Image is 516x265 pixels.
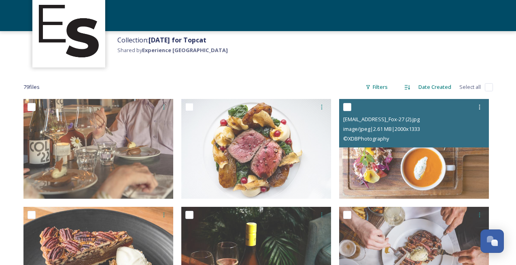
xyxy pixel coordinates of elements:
div: Date Created [414,79,455,95]
img: Tillingham_10062024_Jamesratchford_Sussex-78.jpg [23,99,173,199]
strong: Experience [GEOGRAPHIC_DATA] [142,46,228,54]
span: © XDBPhotography [343,135,389,142]
img: ext_1755532846.546407_xdbphotography@gmail.com-SM-Ginger_Fox-27 (2).jpg [339,99,489,199]
span: Collection: [117,36,206,44]
span: [EMAIL_ADDRESS]_Fox-27 (2).jpg [343,116,420,123]
button: Open Chat [480,229,504,253]
span: Select all [459,83,481,91]
strong: [DATE] for Topcat [149,36,206,44]
div: Filters [361,79,392,95]
span: 79 file s [23,83,40,91]
img: ext_1755532852.509547_xdbphotography@gmail.com-SM-The_Ginger_Fox-19.jpg [181,99,331,199]
span: image/jpeg | 2.61 MB | 2000 x 1333 [343,125,420,132]
span: Shared by [117,46,228,54]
